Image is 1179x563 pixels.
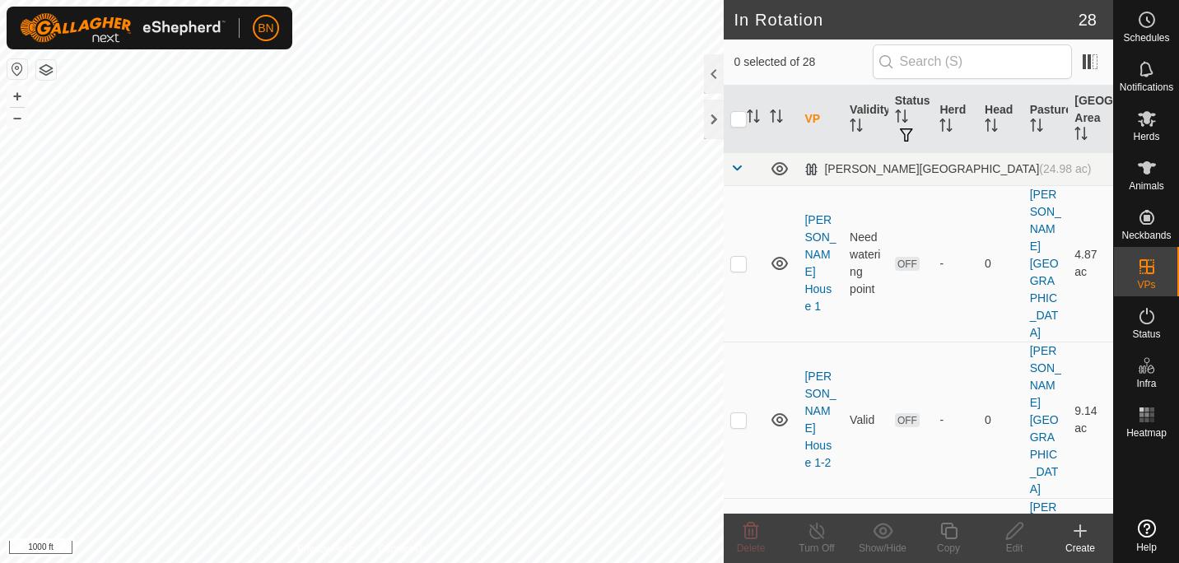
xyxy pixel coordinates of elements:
[843,86,888,153] th: Validity
[747,112,760,125] p-sorticon: Activate to sort
[1129,181,1164,191] span: Animals
[1023,86,1069,153] th: Pasture
[1120,82,1173,92] span: Notifications
[7,108,27,128] button: –
[804,370,836,469] a: [PERSON_NAME] House 1-2
[1039,162,1091,175] span: (24.98 ac)
[1126,428,1167,438] span: Heatmap
[1132,329,1160,339] span: Status
[1068,185,1113,342] td: 4.87 ac
[804,213,836,313] a: [PERSON_NAME] House 1
[1079,7,1097,32] span: 28
[873,44,1072,79] input: Search (S)
[770,112,783,125] p-sorticon: Activate to sort
[985,121,998,134] p-sorticon: Activate to sort
[1030,344,1061,496] a: [PERSON_NAME][GEOGRAPHIC_DATA]
[737,542,766,554] span: Delete
[895,257,920,271] span: OFF
[850,541,916,556] div: Show/Hide
[978,185,1023,342] td: 0
[1121,230,1171,240] span: Neckbands
[895,413,920,427] span: OFF
[1136,379,1156,389] span: Infra
[258,20,273,37] span: BN
[843,185,888,342] td: Need watering point
[1114,513,1179,559] a: Help
[1133,132,1159,142] span: Herds
[939,121,953,134] p-sorticon: Activate to sort
[1030,121,1043,134] p-sorticon: Activate to sort
[20,13,226,43] img: Gallagher Logo
[1074,129,1088,142] p-sorticon: Activate to sort
[1123,33,1169,43] span: Schedules
[939,412,972,429] div: -
[1068,86,1113,153] th: [GEOGRAPHIC_DATA] Area
[1030,188,1061,339] a: [PERSON_NAME][GEOGRAPHIC_DATA]
[843,342,888,498] td: Valid
[7,86,27,106] button: +
[734,54,872,71] span: 0 selected of 28
[734,10,1078,30] h2: In Rotation
[36,60,56,80] button: Map Layers
[804,162,1091,176] div: [PERSON_NAME][GEOGRAPHIC_DATA]
[7,59,27,79] button: Reset Map
[895,112,908,125] p-sorticon: Activate to sort
[1137,280,1155,290] span: VPs
[378,542,426,556] a: Contact Us
[916,541,981,556] div: Copy
[888,86,934,153] th: Status
[297,542,359,556] a: Privacy Policy
[850,121,863,134] p-sorticon: Activate to sort
[1136,542,1157,552] span: Help
[933,86,978,153] th: Herd
[798,86,843,153] th: VP
[981,541,1047,556] div: Edit
[978,86,1023,153] th: Head
[1068,342,1113,498] td: 9.14 ac
[939,255,972,272] div: -
[1047,541,1113,556] div: Create
[784,541,850,556] div: Turn Off
[978,342,1023,498] td: 0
